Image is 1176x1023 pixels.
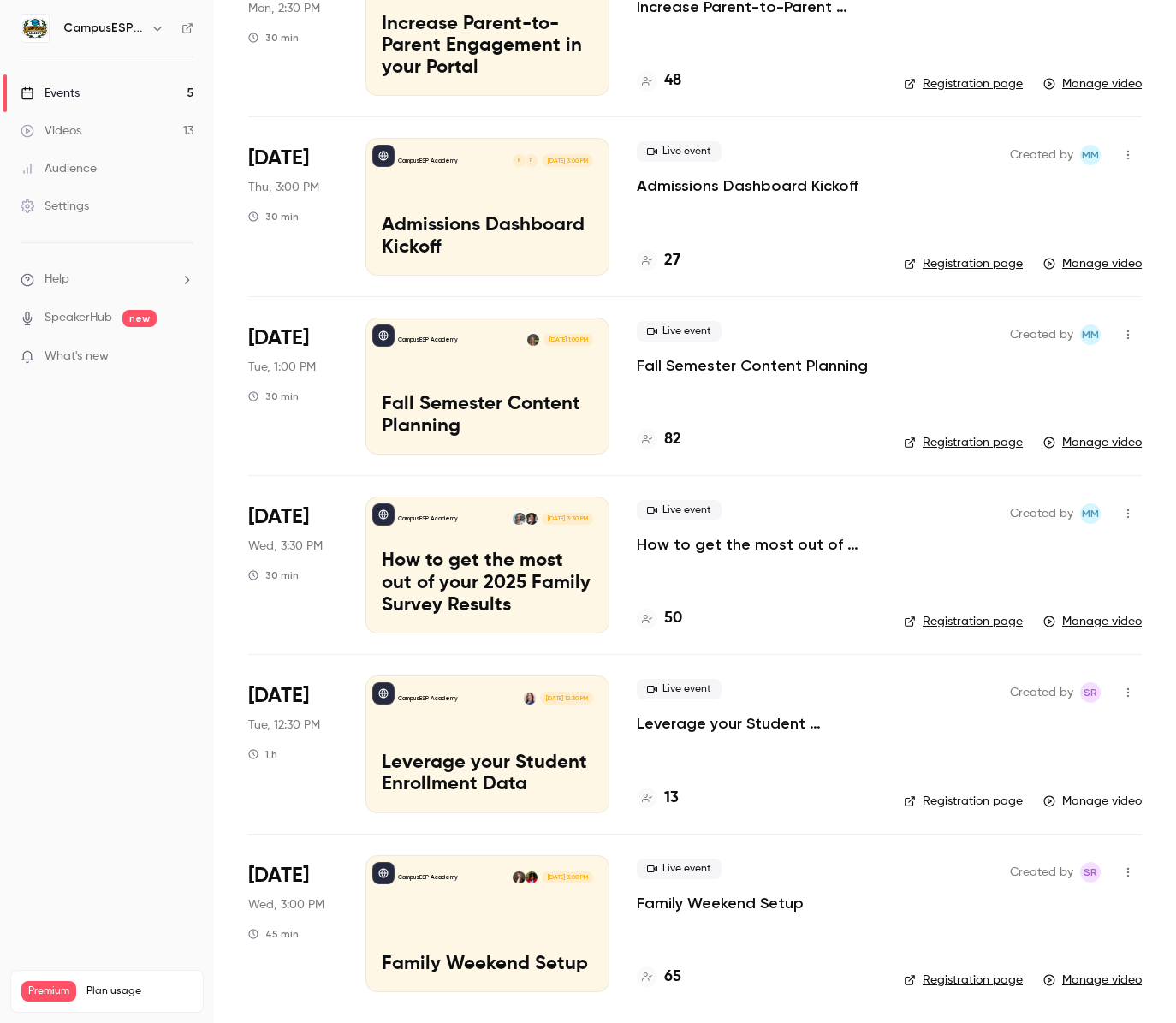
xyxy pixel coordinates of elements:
img: Melissa Simms [526,513,538,525]
span: Mairin Matthews [1080,503,1101,524]
span: Created by [1010,145,1073,165]
div: 30 min [248,390,299,403]
a: 48 [637,69,681,92]
h4: 50 [664,607,682,630]
p: Family Weekend Setup [382,954,593,976]
li: help-dropdown-opener [21,271,193,288]
a: Manage video [1043,793,1142,810]
span: Stephanie Robinson [1080,862,1101,883]
div: K [512,153,526,167]
p: How to get the most out of your 2025 Family Survey Results [637,534,876,555]
img: Mira Gandhi [527,334,539,346]
span: [DATE] 3:00 PM [542,871,592,883]
span: Live event [637,141,722,162]
a: 13 [637,787,679,810]
img: Rebecca McCrory [513,871,525,883]
div: 30 min [248,31,299,45]
a: Registration page [904,255,1023,272]
a: Registration page [904,793,1023,810]
a: Manage video [1043,434,1142,451]
span: MM [1082,145,1099,165]
span: Live event [637,679,722,699]
div: Jul 16 Wed, 3:30 PM (America/New York) [248,497,338,633]
span: Help [45,271,69,288]
span: [DATE] 1:00 PM [543,334,592,346]
span: Live event [637,500,722,520]
span: Live event [637,321,722,342]
p: CampusESP Academy [398,873,458,882]
img: CampusESP Academy [21,15,49,42]
span: Premium [21,981,76,1002]
a: Manage video [1043,972,1142,989]
span: SR [1084,862,1097,883]
a: 82 [637,428,681,451]
h4: 65 [664,966,681,989]
div: Videos [21,122,81,140]
span: Created by [1010,862,1073,883]
a: Admissions Dashboard KickoffCampusESP AcademyFK[DATE] 3:00 PMAdmissions Dashboard Kickoff [365,138,609,275]
span: Tue, 1:00 PM [248,359,316,376]
h4: 27 [664,249,680,272]
a: Manage video [1043,75,1142,92]
span: Created by [1010,503,1073,524]
a: Registration page [904,613,1023,630]
span: Mairin Matthews [1080,324,1101,345]
span: [DATE] 3:30 PM [542,513,592,525]
div: Events [21,85,80,102]
a: Leverage your Student Enrollment Data [637,713,876,734]
h4: 48 [664,69,681,92]
a: SpeakerHub [45,309,112,327]
div: Jul 24 Thu, 3:00 PM (America/New York) [248,138,338,275]
a: Fall Semester Content Planning [637,355,868,376]
a: 50 [637,607,682,630]
span: What's new [45,348,109,366]
a: Leverage your Student Enrollment DataCampusESP AcademyKerri Meeks-Griffin[DATE] 12:30 PMLeverage ... [365,675,609,812]
span: SR [1084,682,1097,703]
div: 45 min [248,927,299,941]
span: Created by [1010,682,1073,703]
span: new [122,310,157,327]
p: CampusESP Academy [398,694,458,703]
h6: CampusESP Academy [63,20,144,37]
a: Family Weekend SetupCampusESP AcademyTawanna BrownRebecca McCrory[DATE] 3:00 PMFamily Weekend Setup [365,855,609,992]
span: MM [1082,503,1099,524]
div: F [525,153,538,167]
p: Leverage your Student Enrollment Data [382,752,593,797]
div: 30 min [248,210,299,223]
p: Increase Parent-to-Parent Engagement in your Portal [382,14,593,80]
span: [DATE] 12:30 PM [540,692,592,704]
img: Tawanna Brown [526,871,538,883]
a: 65 [637,966,681,989]
p: How to get the most out of your 2025 Family Survey Results [382,550,593,616]
a: Registration page [904,972,1023,989]
span: [DATE] [248,145,309,172]
a: Manage video [1043,613,1142,630]
div: 30 min [248,568,299,582]
h4: 82 [664,428,681,451]
p: Fall Semester Content Planning [382,394,593,438]
h4: 13 [664,787,679,810]
span: Created by [1010,324,1073,345]
a: Admissions Dashboard Kickoff [637,175,858,196]
span: Plan usage [86,984,193,998]
span: MM [1082,324,1099,345]
span: [DATE] [248,682,309,710]
span: Tue, 12:30 PM [248,717,320,734]
p: CampusESP Academy [398,336,458,344]
span: [DATE] [248,503,309,531]
a: Registration page [904,75,1023,92]
span: Live event [637,859,722,879]
a: Registration page [904,434,1023,451]
span: Mairin Matthews [1080,145,1101,165]
a: 27 [637,249,680,272]
span: Wed, 3:30 PM [248,538,323,555]
span: Thu, 3:00 PM [248,179,319,196]
div: Jun 18 Wed, 3:00 PM (America/New York) [248,855,338,992]
span: [DATE] [248,862,309,889]
span: [DATE] [248,324,309,352]
div: Jun 24 Tue, 12:30 PM (America/New York) [248,675,338,812]
div: Settings [21,198,89,215]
